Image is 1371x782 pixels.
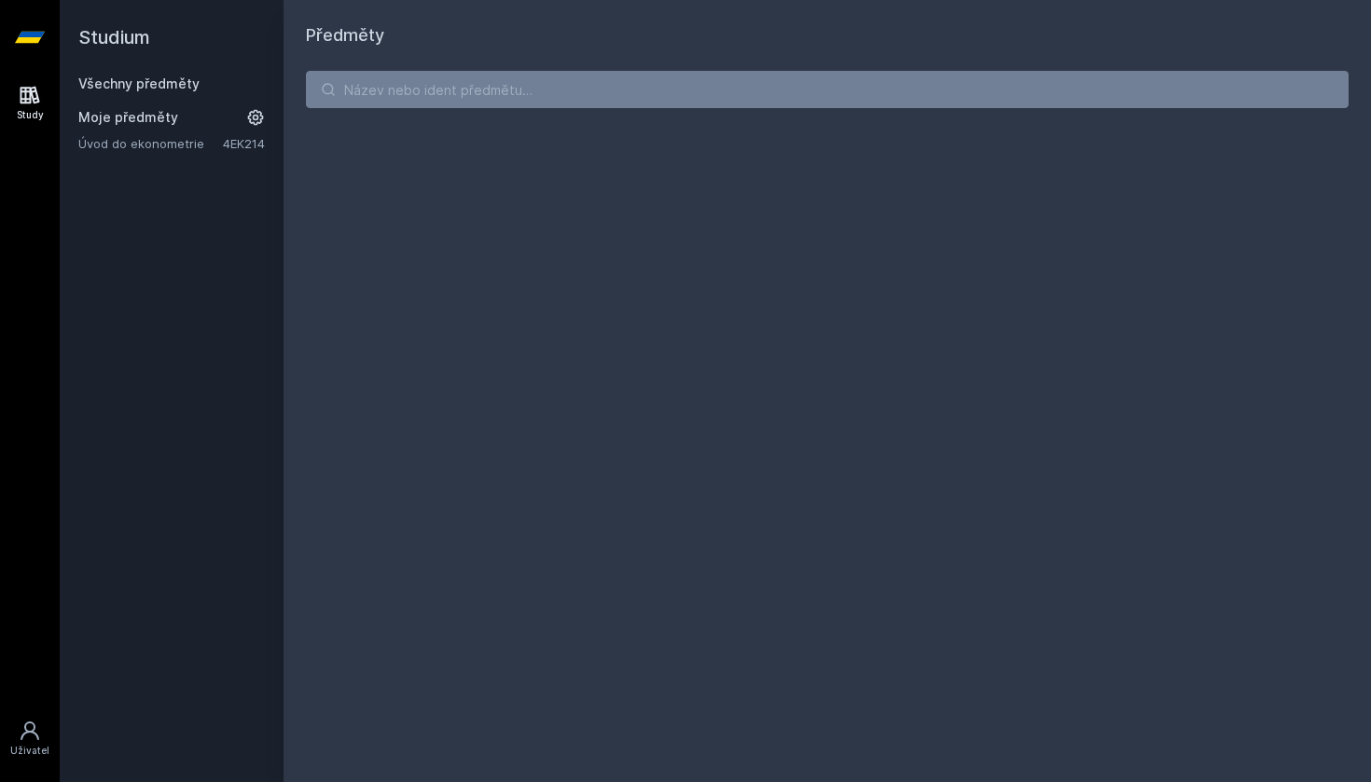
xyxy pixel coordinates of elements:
[78,75,200,91] a: Všechny předměty
[306,22,1349,48] h1: Předměty
[4,75,56,131] a: Study
[78,134,223,153] a: Úvod do ekonometrie
[306,71,1349,108] input: Název nebo ident předmětu…
[4,710,56,767] a: Uživatel
[78,108,178,127] span: Moje předměty
[10,744,49,758] div: Uživatel
[223,136,265,151] a: 4EK214
[17,108,44,122] div: Study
